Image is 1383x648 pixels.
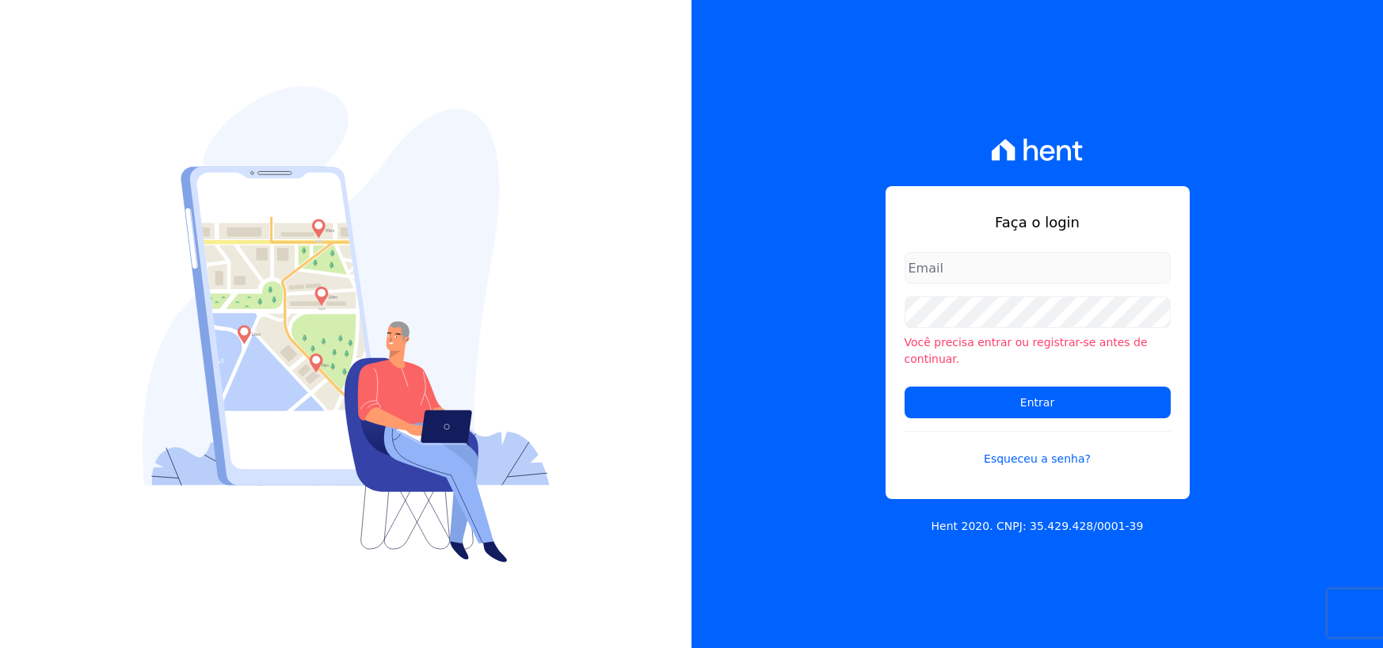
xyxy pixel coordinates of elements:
h1: Faça o login [905,212,1171,233]
a: Esqueceu a senha? [905,431,1171,467]
input: Email [905,252,1171,284]
li: Você precisa entrar ou registrar-se antes de continuar. [905,334,1171,368]
input: Entrar [905,387,1171,418]
img: Login [143,86,550,562]
p: Hent 2020. CNPJ: 35.429.428/0001-39 [932,518,1144,535]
